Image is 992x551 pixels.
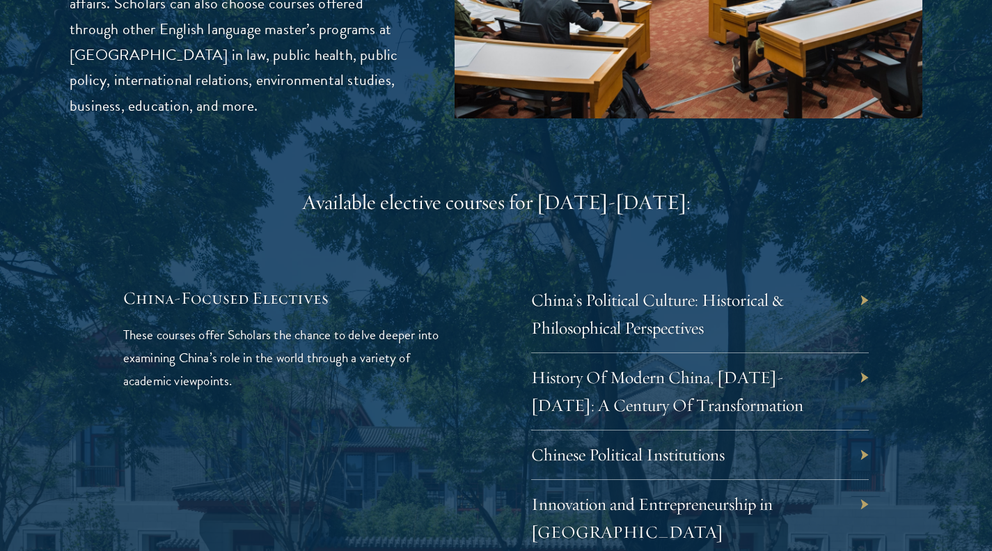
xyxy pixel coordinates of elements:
[531,444,725,465] a: Chinese Political Institutions
[531,493,773,543] a: Innovation and Entrepreneurship in [GEOGRAPHIC_DATA]
[123,189,869,217] div: Available elective courses for [DATE]-[DATE]:
[531,289,784,339] a: China’s Political Culture: Historical & Philosophical Perspectives
[123,323,462,392] p: These courses offer Scholars the chance to delve deeper into examining China’s role in the world ...
[531,366,803,416] a: History Of Modern China, [DATE]-[DATE]: A Century Of Transformation
[123,286,462,310] h5: China-Focused Electives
